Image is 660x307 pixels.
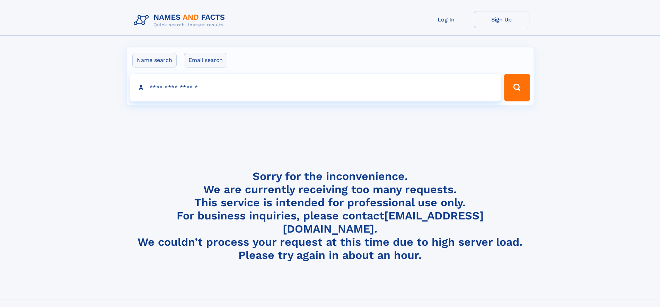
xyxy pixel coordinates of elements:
[130,74,501,101] input: search input
[184,53,227,67] label: Email search
[131,170,529,262] h4: Sorry for the inconvenience. We are currently receiving too many requests. This service is intend...
[419,11,474,28] a: Log In
[283,209,484,235] a: [EMAIL_ADDRESS][DOMAIN_NAME]
[474,11,529,28] a: Sign Up
[131,11,231,30] img: Logo Names and Facts
[132,53,177,67] label: Name search
[504,74,530,101] button: Search Button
